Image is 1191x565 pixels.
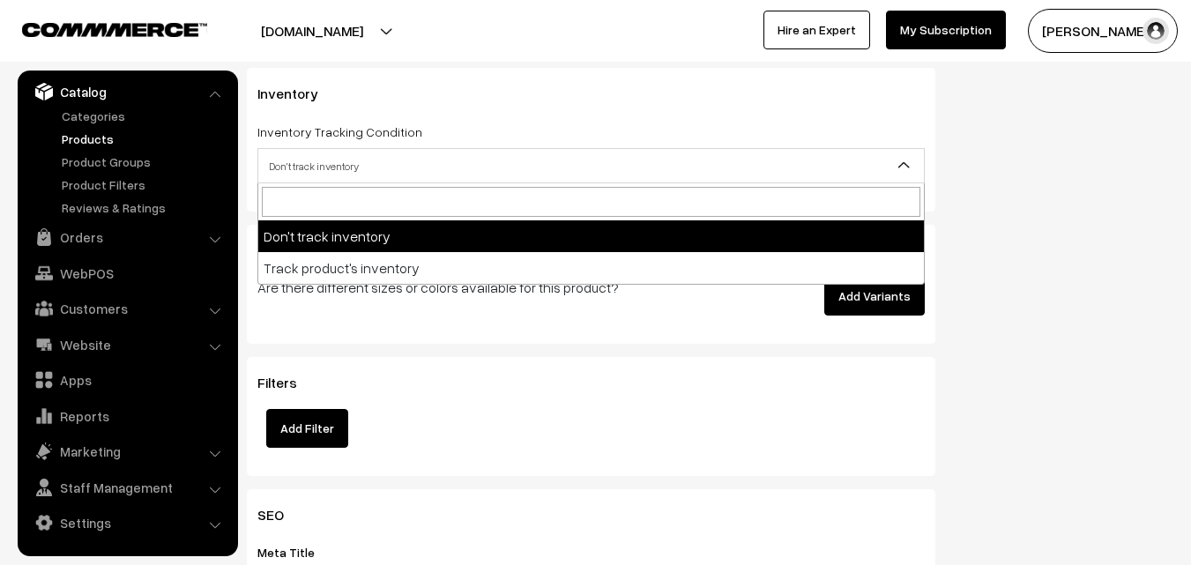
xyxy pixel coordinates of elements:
img: COMMMERCE [22,23,207,36]
a: Customers [22,293,232,324]
a: Orders [22,221,232,253]
button: [PERSON_NAME] [1028,9,1178,53]
li: Track product's inventory [258,252,924,284]
a: Product Groups [57,152,232,171]
a: Catalog [22,76,232,108]
a: COMMMERCE [22,18,176,39]
a: Categories [57,107,232,125]
img: user [1143,18,1169,44]
span: Filters [257,374,318,391]
button: Add Filter [266,409,348,448]
label: Meta Title [257,543,336,561]
a: Website [22,329,232,361]
a: Settings [22,507,232,539]
a: Reviews & Ratings [57,198,232,217]
a: WebPOS [22,257,232,289]
button: Add Variants [824,277,925,316]
span: Don't track inventory [258,151,924,182]
a: Reports [22,400,232,432]
span: Inventory [257,85,339,102]
span: Don't track inventory [257,148,925,183]
a: Products [57,130,232,148]
span: SEO [257,506,305,524]
button: [DOMAIN_NAME] [199,9,425,53]
li: Don't track inventory [258,220,924,252]
a: Product Filters [57,175,232,194]
a: Hire an Expert [763,11,870,49]
label: Inventory Tracking Condition [257,123,422,141]
a: My Subscription [886,11,1006,49]
a: Apps [22,364,232,396]
a: Staff Management [22,472,232,503]
p: Are there different sizes or colors available for this product? [257,277,693,298]
a: Marketing [22,435,232,467]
